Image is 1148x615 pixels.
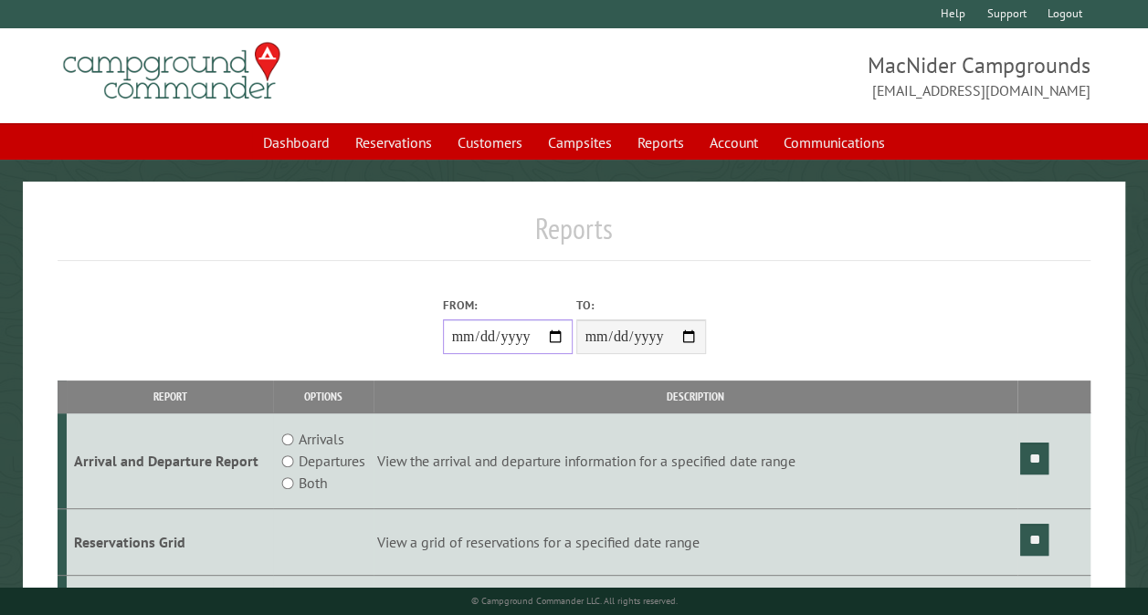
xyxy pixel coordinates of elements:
[576,297,706,314] label: To:
[699,125,769,160] a: Account
[537,125,623,160] a: Campsites
[58,211,1090,261] h1: Reports
[299,450,365,472] label: Departures
[58,36,286,107] img: Campground Commander
[471,595,678,607] small: © Campground Commander LLC. All rights reserved.
[273,380,374,412] th: Options
[299,472,327,494] label: Both
[574,50,1091,101] span: MacNider Campgrounds [EMAIL_ADDRESS][DOMAIN_NAME]
[374,380,1017,412] th: Description
[627,125,695,160] a: Reports
[374,509,1017,576] td: View a grid of reservations for a specified date range
[67,413,274,509] td: Arrival and Departure Report
[374,413,1017,509] td: View the arrival and departure information for a specified date range
[773,125,896,160] a: Communications
[67,380,274,412] th: Report
[299,428,344,450] label: Arrivals
[447,125,533,160] a: Customers
[443,297,573,314] label: From:
[344,125,443,160] a: Reservations
[67,509,274,576] td: Reservations Grid
[252,125,341,160] a: Dashboard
